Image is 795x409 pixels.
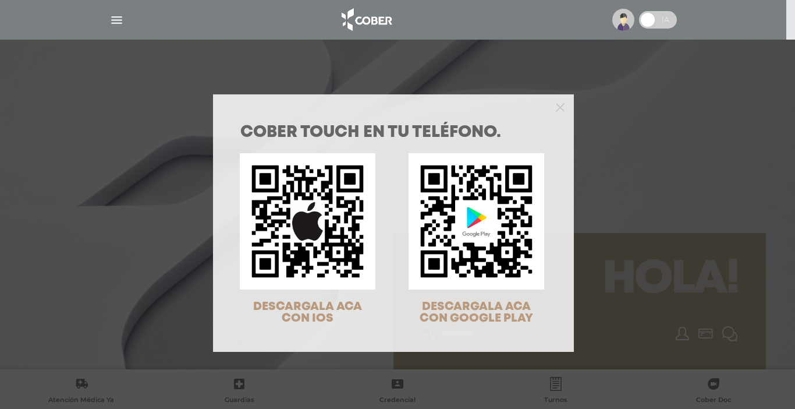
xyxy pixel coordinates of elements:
[253,301,362,324] span: DESCARGALA ACA CON IOS
[420,301,533,324] span: DESCARGALA ACA CON GOOGLE PLAY
[240,125,546,141] h1: COBER TOUCH en tu teléfono.
[556,101,565,112] button: Close
[240,153,375,289] img: qr-code
[409,153,544,289] img: qr-code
